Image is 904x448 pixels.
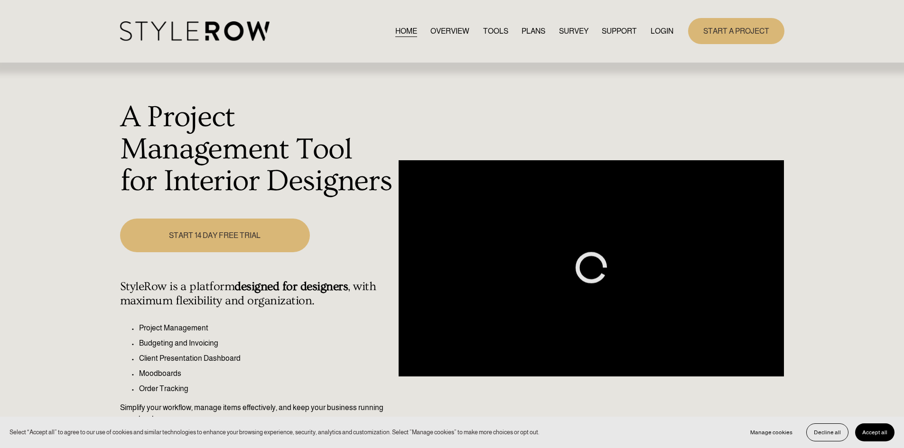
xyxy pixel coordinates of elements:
[139,338,394,349] p: Budgeting and Invoicing
[139,322,394,334] p: Project Management
[120,101,394,198] h1: A Project Management Tool for Interior Designers
[139,383,394,394] p: Order Tracking
[483,25,508,37] a: TOOLS
[750,429,792,436] span: Manage cookies
[688,18,784,44] a: START A PROJECT
[743,423,800,441] button: Manage cookies
[120,402,394,425] p: Simplify your workflow, manage items effectively, and keep your business running seamlessly.
[120,21,270,41] img: StyleRow
[806,423,848,441] button: Decline all
[855,423,895,441] button: Accept all
[814,429,841,436] span: Decline all
[559,25,588,37] a: SURVEY
[602,25,637,37] a: folder dropdown
[120,219,310,252] a: START 14 DAY FREE TRIAL
[522,25,545,37] a: PLANS
[602,26,637,37] span: SUPPORT
[651,25,673,37] a: LOGIN
[430,25,469,37] a: OVERVIEW
[862,429,887,436] span: Accept all
[9,428,540,437] p: Select “Accept all” to agree to our use of cookies and similar technologies to enhance your brows...
[139,353,394,364] p: Client Presentation Dashboard
[120,280,394,308] h4: StyleRow is a platform , with maximum flexibility and organization.
[139,368,394,379] p: Moodboards
[234,280,348,293] strong: designed for designers
[395,25,417,37] a: HOME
